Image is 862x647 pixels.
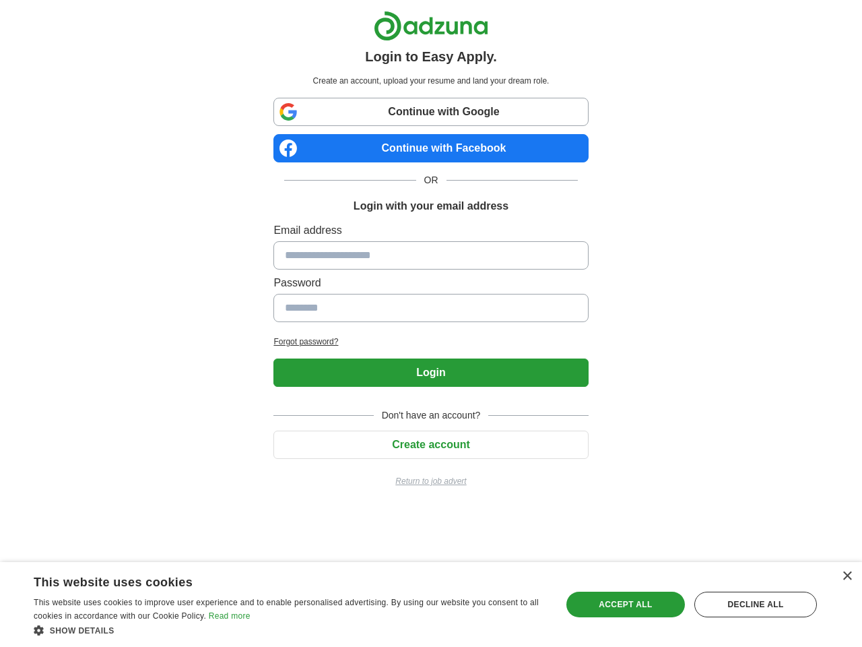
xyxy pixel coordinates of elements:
h1: Login to Easy Apply. [365,47,497,67]
span: Show details [50,626,114,636]
div: Decline all [694,592,817,617]
span: Don't have an account? [374,408,489,423]
span: This website uses cookies to improve user experience and to enable personalised advertising. By u... [34,598,539,621]
a: Return to job advert [273,475,588,487]
span: OR [416,173,446,187]
a: Read more, opens a new window [209,611,251,621]
label: Email address [273,222,588,239]
div: This website uses cookies [34,570,512,590]
a: Forgot password? [273,336,588,348]
button: Login [273,359,588,387]
a: Create account [273,439,588,450]
a: Continue with Facebook [273,134,588,162]
label: Password [273,275,588,291]
div: Accept all [566,592,685,617]
h1: Login with your email address [354,198,508,214]
button: Create account [273,431,588,459]
div: Close [842,572,852,582]
p: Create an account, upload your resume and land your dream role. [276,75,585,87]
a: Continue with Google [273,98,588,126]
div: Show details [34,623,546,637]
img: Adzuna logo [374,11,488,41]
